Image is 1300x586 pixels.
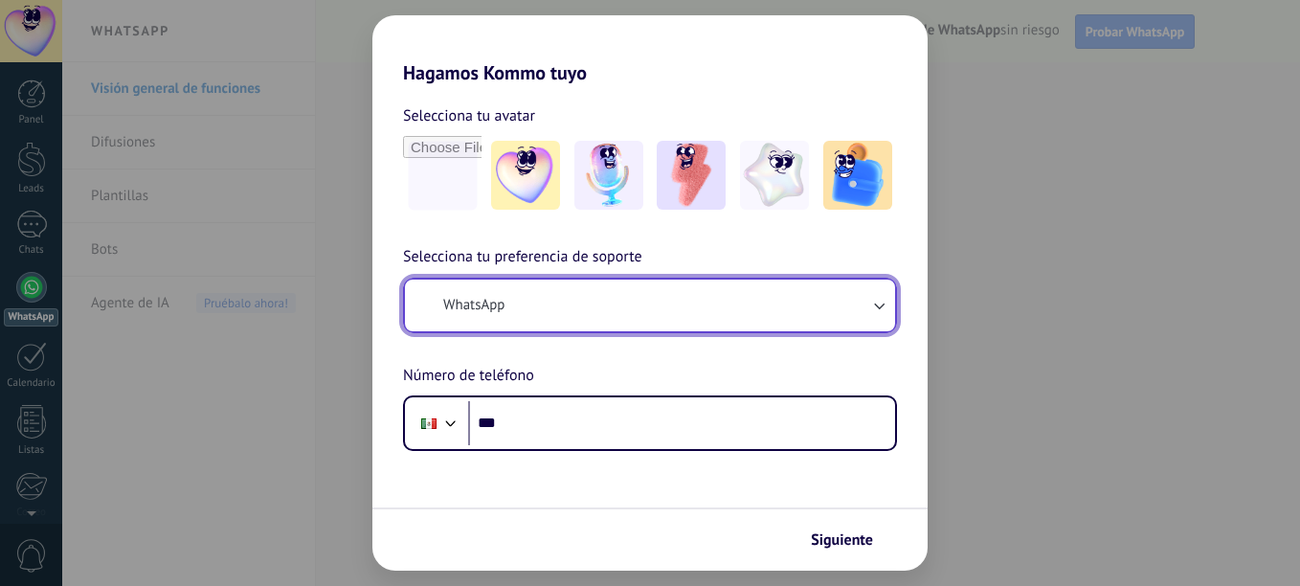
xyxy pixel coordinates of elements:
button: WhatsApp [405,280,895,331]
span: Selecciona tu avatar [403,103,535,128]
h2: Hagamos Kommo tuyo [372,15,928,84]
img: -4.jpeg [740,141,809,210]
span: Número de teléfono [403,364,534,389]
img: -3.jpeg [657,141,726,210]
span: Siguiente [811,533,873,547]
img: -2.jpeg [574,141,643,210]
img: -5.jpeg [823,141,892,210]
span: Selecciona tu preferencia de soporte [403,245,642,270]
span: WhatsApp [443,296,504,315]
button: Siguiente [802,524,899,556]
img: -1.jpeg [491,141,560,210]
div: Mexico: + 52 [411,403,447,443]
